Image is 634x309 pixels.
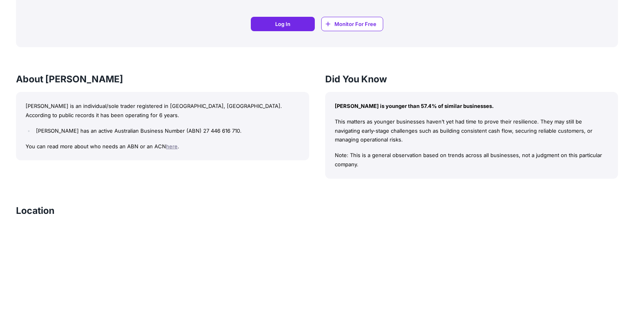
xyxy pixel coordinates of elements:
p: Note: This is a general observation based on trends across all businesses, not a judgment on this... [335,151,609,169]
a: Log In [251,17,315,31]
a: Monitor For Free [321,17,383,31]
p: [PERSON_NAME] is an individual/sole trader registered in [GEOGRAPHIC_DATA], [GEOGRAPHIC_DATA]. Ac... [26,102,300,120]
h3: Location [16,204,54,217]
a: here [166,143,178,150]
p: [PERSON_NAME] is younger than 57.4% of similar businesses. [335,102,609,111]
li: [PERSON_NAME] has an active Australian Business Number (ABN) 27 446 616 710. [34,126,299,136]
span: Log In [275,20,290,28]
span: Monitor For Free [334,20,376,28]
h3: About [PERSON_NAME] [16,73,309,86]
p: This matters as younger businesses haven’t yet had time to prove their resilience. They may still... [335,117,609,144]
h3: Did You Know [325,73,618,86]
p: You can read more about who needs an ABN or an ACN . [26,142,300,151]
